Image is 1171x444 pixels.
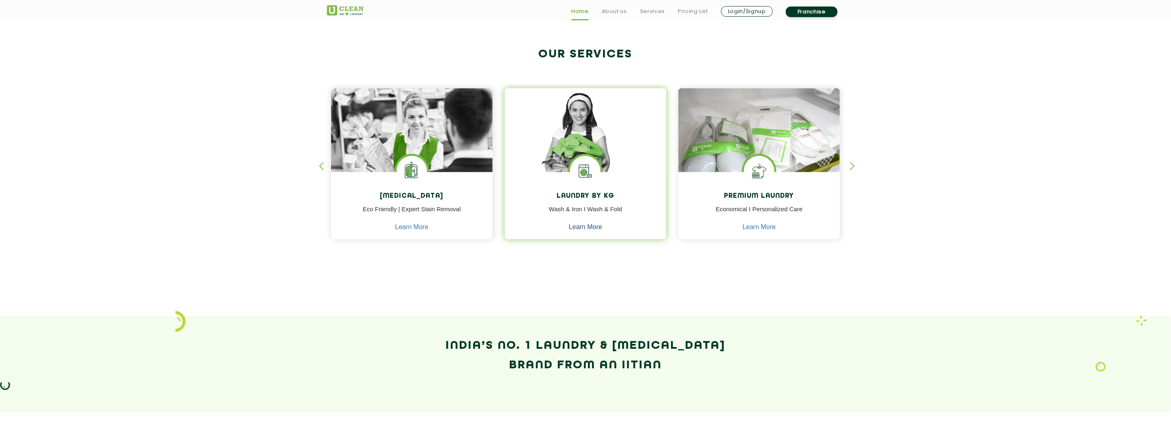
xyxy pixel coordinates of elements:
a: Learn More [395,223,428,231]
a: Pricing List [678,7,708,16]
h4: Laundry by Kg [511,192,660,200]
img: Laundry [1096,362,1106,372]
h4: [MEDICAL_DATA] [337,192,487,200]
img: Drycleaners near me [331,88,493,218]
p: Wash & Iron I Wash & Fold [511,205,660,223]
p: Economical I Personalized Care [684,205,834,223]
a: About us [602,7,627,16]
h2: Our Services [327,48,844,61]
a: Login/Signup [721,6,773,17]
img: laundry done shoes and clothes [678,88,840,196]
img: laundry washing machine [570,156,601,186]
a: Home [571,7,589,16]
a: Franchise [786,7,838,17]
img: Laundry Services near me [397,156,427,186]
img: Laundry wash and iron [1136,316,1147,326]
img: icon_2.png [175,311,186,332]
h2: India’s No. 1 Laundry & [MEDICAL_DATA] Brand from an IITian [327,336,844,375]
img: UClean Laundry and Dry Cleaning [327,5,364,15]
a: Learn More [569,223,602,231]
p: Eco Friendly | Expert Stain Removal [337,205,487,223]
a: Learn More [743,223,776,231]
h4: Premium Laundry [684,192,834,200]
img: a girl with laundry basket [505,88,667,196]
img: Shoes Cleaning [744,156,774,186]
a: Services [640,7,665,16]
